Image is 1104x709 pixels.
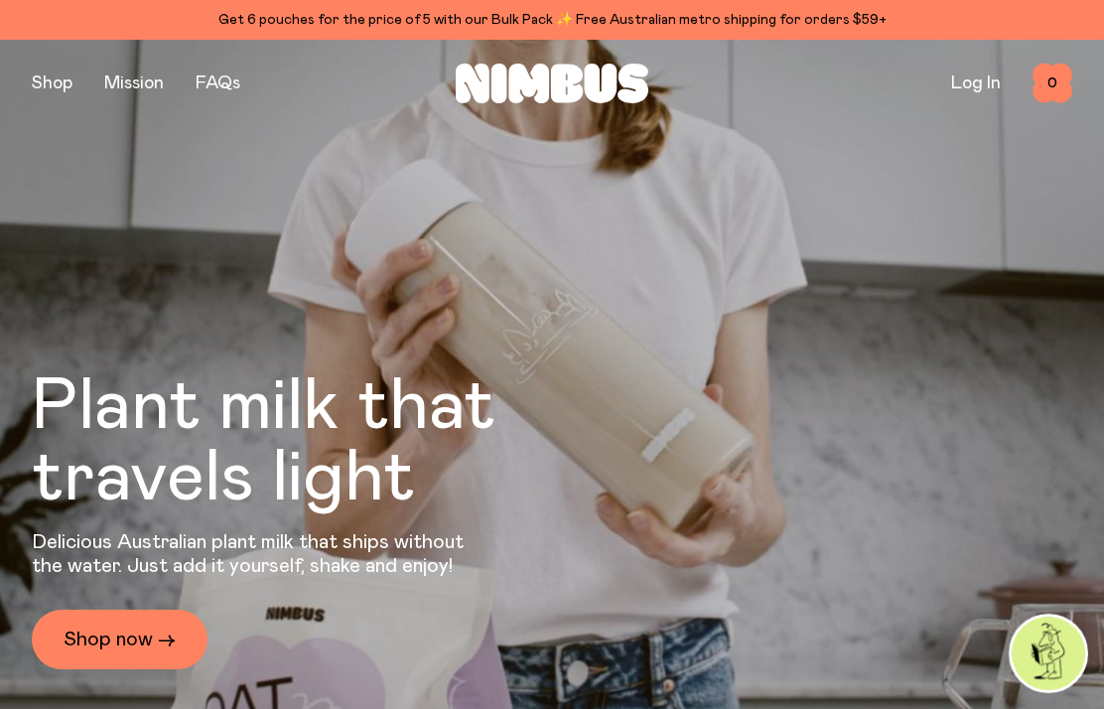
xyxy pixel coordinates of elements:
[104,74,164,92] a: Mission
[1033,64,1072,103] button: 0
[32,530,477,578] p: Delicious Australian plant milk that ships without the water. Just add it yourself, shake and enjoy!
[32,610,207,669] a: Shop now →
[196,74,240,92] a: FAQs
[32,8,1072,32] div: Get 6 pouches for the price of 5 with our Bulk Pack ✨ Free Australian metro shipping for orders $59+
[951,74,1001,92] a: Log In
[32,371,604,514] h1: Plant milk that travels light
[1012,617,1085,690] img: agent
